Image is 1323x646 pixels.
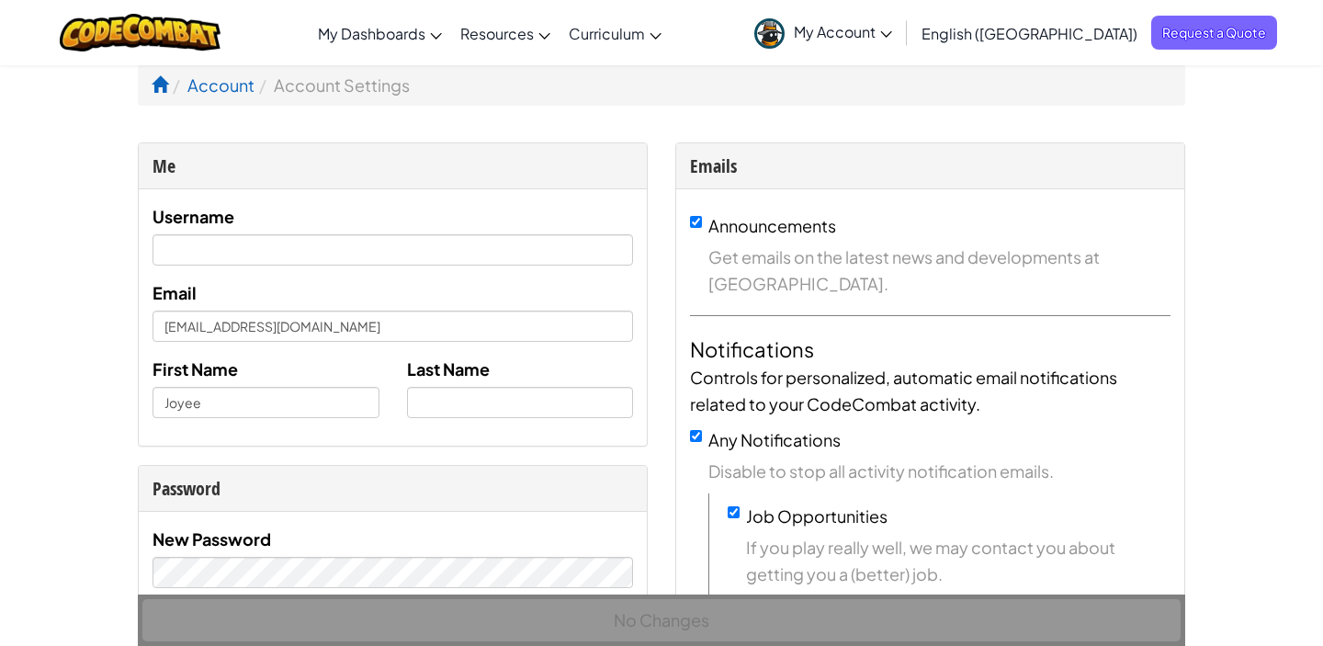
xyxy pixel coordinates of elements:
div: Password [153,475,633,502]
span: My Account [794,22,892,41]
label: New Password [153,526,271,552]
a: Request a Quote [1151,16,1277,50]
div: Me [153,153,633,179]
img: CodeCombat logo [60,14,220,51]
span: My Dashboards [318,24,425,43]
label: Job Opportunities [746,505,888,527]
div: Emails [690,153,1170,179]
a: Account [187,74,254,96]
label: Last Name [407,356,490,382]
span: If you play really well, we may contact you about getting you a (better) job. [746,534,1170,587]
span: Get emails on the latest news and developments at [GEOGRAPHIC_DATA]. [708,244,1170,297]
img: avatar [754,18,785,49]
span: Resources [460,24,534,43]
a: Curriculum [560,8,671,58]
label: First Name [153,356,238,382]
span: Email [153,282,197,303]
span: Controls for personalized, automatic email notifications related to your CodeCombat activity. [690,367,1117,414]
span: Disable to stop all activity notification emails. [708,458,1170,484]
h4: Notifications [690,334,1170,364]
span: Curriculum [569,24,645,43]
li: Account Settings [254,72,410,98]
a: Resources [451,8,560,58]
span: English ([GEOGRAPHIC_DATA]) [922,24,1137,43]
label: Any Notifications [708,429,841,450]
a: My Account [745,4,901,62]
a: My Dashboards [309,8,451,58]
label: Username [153,203,234,230]
a: English ([GEOGRAPHIC_DATA]) [912,8,1147,58]
label: Announcements [708,215,836,236]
